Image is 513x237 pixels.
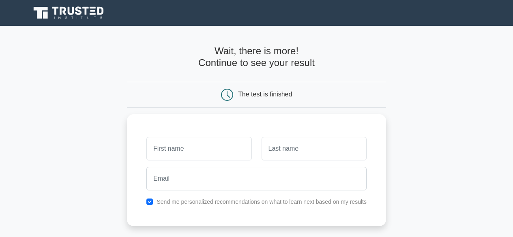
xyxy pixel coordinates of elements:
[146,137,251,160] input: First name
[146,167,367,190] input: Email
[157,199,367,205] label: Send me personalized recommendations on what to learn next based on my results
[238,91,292,98] div: The test is finished
[127,45,386,69] h4: Wait, there is more! Continue to see your result
[262,137,367,160] input: Last name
